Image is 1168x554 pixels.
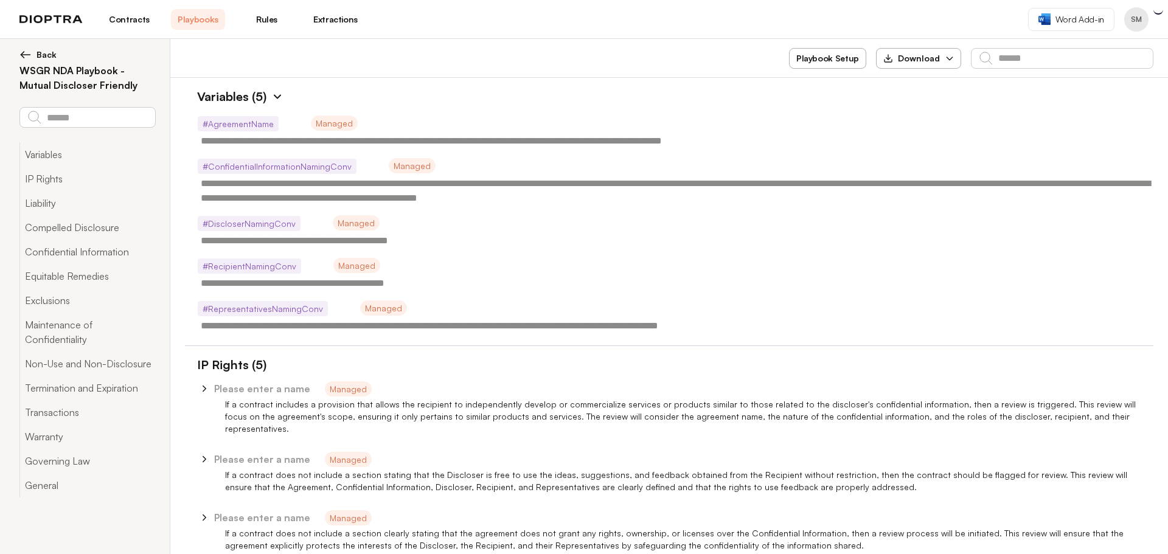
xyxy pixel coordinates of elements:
button: Profile menu [1124,7,1149,32]
span: Managed [360,300,407,316]
p: If a contract includes a provision that allows the recipient to independently develop or commerci... [225,398,1153,435]
span: # ConfidentialInformationNamingConv [198,159,356,174]
h1: IP Rights (5) [185,356,266,374]
span: Managed [333,215,380,230]
span: # DiscloserNamingConv [198,216,301,231]
button: Back [19,49,155,61]
span: Please enter a name [214,383,310,395]
h1: Variables (5) [185,88,266,106]
button: Confidential Information [19,240,155,264]
span: Managed [389,158,436,173]
img: left arrow [19,49,32,61]
button: Maintenance of Confidentiality [19,313,155,351]
img: Expand [271,91,283,103]
button: Compelled Disclosure [19,215,155,240]
a: Word Add-in [1028,8,1114,31]
a: Playbooks [171,9,225,30]
p: If a contract does not include a section stating that the Discloser is free to use the ideas, sug... [225,469,1153,493]
a: Contracts [102,9,156,30]
span: Please enter a name [214,453,310,465]
a: Rules [240,9,294,30]
button: Non-Use and Non-Disclosure [19,351,155,376]
button: Governing Law [19,449,155,473]
span: Managed [311,116,358,131]
span: # RecipientNamingConv [198,258,301,274]
h2: WSGR NDA Playbook - Mutual Discloser Friendly [19,63,155,92]
span: Back [36,49,57,61]
span: Managed [333,258,380,273]
span: Word Add-in [1055,13,1104,26]
button: General [19,473,155,497]
button: Playbook Setup [789,48,866,69]
p: If a contract does not include a section clearly stating that the agreement does not grant any ri... [225,527,1153,552]
span: # AgreementName [198,116,279,131]
a: Extractions [308,9,363,30]
button: Transactions [19,400,155,424]
span: Please enter a name [214,511,310,524]
button: Variables [19,142,155,167]
button: Liability [19,191,155,215]
div: Download [883,52,940,64]
img: logo [19,15,83,24]
button: Exclusions [19,288,155,313]
button: Download [876,48,961,69]
span: Managed [325,452,372,467]
span: Managed [325,510,372,525]
button: Equitable Remedies [19,264,155,288]
button: IP Rights [19,167,155,191]
button: Warranty [19,424,155,449]
img: word [1038,13,1051,25]
button: Termination and Expiration [19,376,155,400]
span: # RepresentativesNamingConv [198,301,328,316]
span: Managed [325,381,372,396]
